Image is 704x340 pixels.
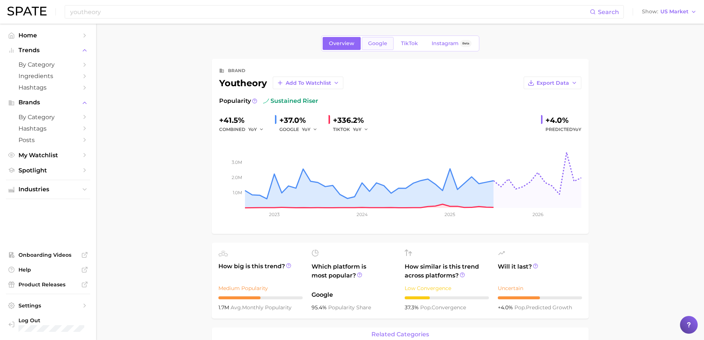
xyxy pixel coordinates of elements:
[395,37,424,50] a: TikTok
[6,30,90,41] a: Home
[18,47,78,54] span: Trends
[269,212,279,217] tspan: 2023
[660,10,688,14] span: US Market
[420,304,432,311] abbr: popularity index
[640,7,698,17] button: ShowUS Market
[524,77,581,89] button: Export Data
[312,262,396,287] span: Which platform is most popular?
[18,252,78,258] span: Onboarding Videos
[218,284,303,293] div: Medium Popularity
[432,40,459,47] span: Instagram
[7,7,47,16] img: SPATE
[405,262,489,280] span: How similar is this trend across platforms?
[18,167,78,174] span: Spotlight
[248,126,257,132] span: YoY
[18,125,78,132] span: Hashtags
[231,304,292,311] span: monthly popularity
[498,304,514,311] span: +4.0%
[263,97,318,105] span: sustained riser
[356,212,367,217] tspan: 2024
[6,165,90,176] a: Spotlight
[219,97,251,105] span: Popularity
[218,304,231,311] span: 1.7m
[598,9,619,16] span: Search
[6,315,90,334] a: Log out. Currently logged in with e-mail clee@jamiesonlabs.com.
[228,66,245,75] div: brand
[219,114,269,126] div: +41.5%
[537,80,569,86] span: Export Data
[18,152,78,159] span: My Watchlist
[6,134,90,146] a: Posts
[425,37,478,50] a: InstagramBeta
[333,125,374,134] div: TIKTOK
[6,45,90,56] button: Trends
[302,125,318,134] button: YoY
[514,304,526,311] abbr: popularity index
[514,304,572,311] span: predicted growth
[18,317,84,324] span: Log Out
[405,304,420,311] span: 37.3%
[18,281,78,288] span: Product Releases
[498,262,582,280] span: Will it last?
[642,10,658,14] span: Show
[6,70,90,82] a: Ingredients
[323,37,361,50] a: Overview
[6,264,90,275] a: Help
[273,77,343,89] button: Add to Watchlist
[18,32,78,39] span: Home
[420,304,466,311] span: convergence
[329,40,354,47] span: Overview
[219,125,269,134] div: combined
[231,304,242,311] abbr: average
[18,99,78,106] span: Brands
[18,186,78,193] span: Industries
[218,262,303,280] span: How big is this trend?
[405,296,489,299] div: 3 / 10
[6,123,90,134] a: Hashtags
[69,6,590,18] input: Search here for a brand, industry, or ingredient
[6,279,90,290] a: Product Releases
[445,212,455,217] tspan: 2025
[6,97,90,108] button: Brands
[405,284,489,293] div: Low Convergence
[286,80,331,86] span: Add to Watchlist
[218,296,303,299] div: 5 / 10
[362,37,394,50] a: Google
[6,249,90,260] a: Onboarding Videos
[545,125,581,134] span: Predicted
[6,111,90,123] a: by Category
[353,125,369,134] button: YoY
[18,84,78,91] span: Hashtags
[328,304,371,311] span: popularity share
[6,300,90,311] a: Settings
[18,114,78,121] span: by Category
[401,40,418,47] span: TikTok
[6,149,90,161] a: My Watchlist
[6,59,90,70] a: by Category
[333,114,374,126] div: +336.2%
[6,82,90,93] a: Hashtags
[353,126,361,132] span: YoY
[6,184,90,195] button: Industries
[371,331,429,338] span: related categories
[18,61,78,68] span: by Category
[312,290,396,299] span: Google
[18,137,78,144] span: Posts
[302,126,310,132] span: YoY
[545,114,581,126] div: +4.0%
[219,77,343,89] div: youtheory
[18,302,78,309] span: Settings
[312,304,328,311] span: 95.4%
[248,125,264,134] button: YoY
[498,284,582,293] div: Uncertain
[18,73,78,80] span: Ingredients
[532,212,543,217] tspan: 2026
[498,296,582,299] div: 5 / 10
[18,266,78,273] span: Help
[263,98,269,104] img: sustained riser
[368,40,387,47] span: Google
[462,40,469,47] span: Beta
[573,127,581,132] span: YoY
[279,125,323,134] div: GOOGLE
[279,114,323,126] div: +37.0%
